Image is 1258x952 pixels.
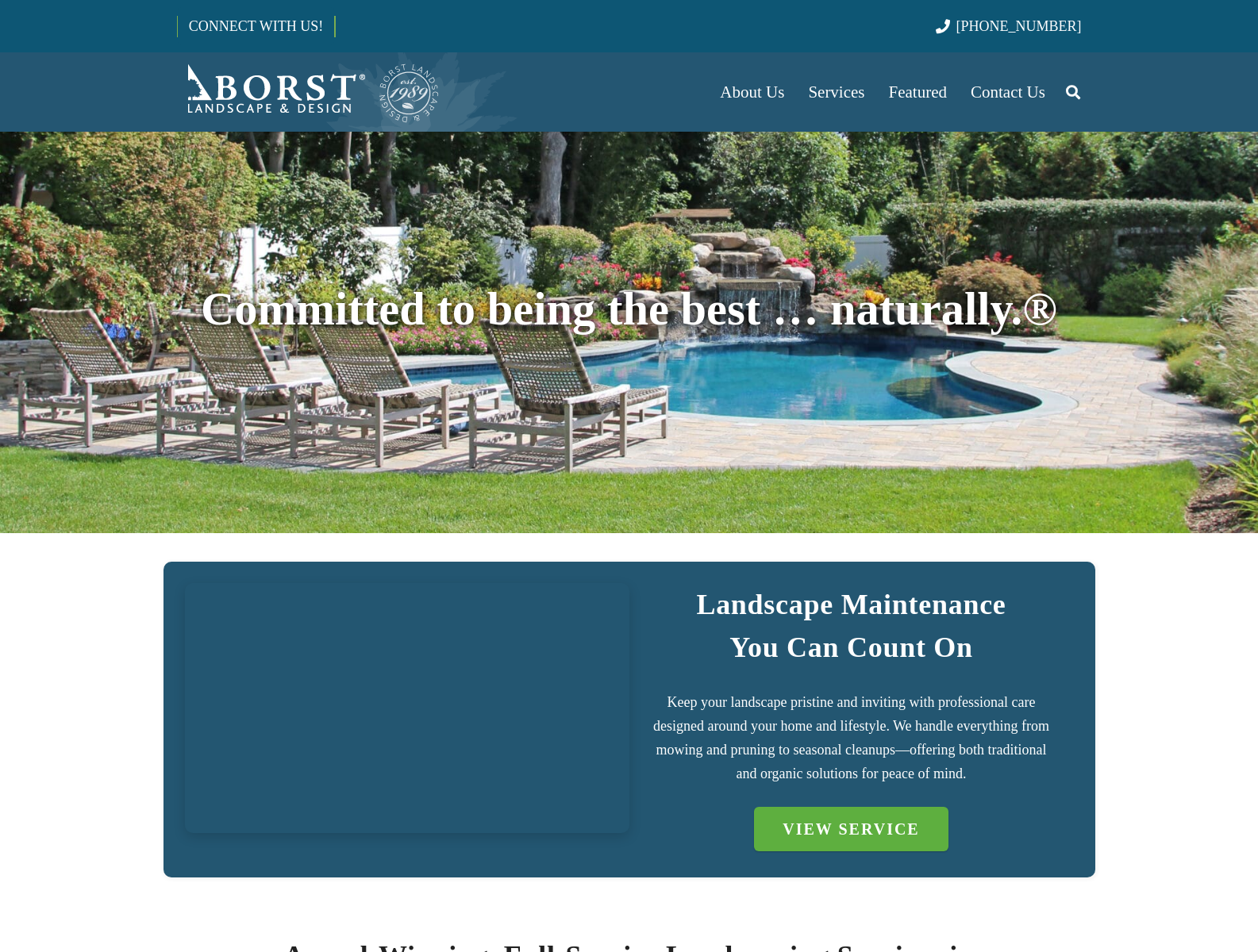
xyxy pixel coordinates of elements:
strong: Landscape Maintenance [696,589,1006,620]
a: About Us [708,52,796,132]
a: IMG_7723 (1) [185,583,629,833]
span: Featured [889,83,947,102]
a: Borst-Logo [177,60,440,124]
a: Contact Us [959,52,1057,132]
a: VIEW SERVICE [754,807,948,851]
span: Services [808,83,864,102]
a: CONNECT WITH US! [178,7,334,45]
a: Search [1057,72,1089,112]
span: Contact Us [971,83,1045,102]
a: Services [796,52,876,132]
span: About Us [720,83,784,102]
a: Featured [877,52,959,132]
span: Keep your landscape pristine and inviting with professional care designed around your home and li... [653,694,1049,781]
strong: You Can Count On [729,631,973,663]
a: [PHONE_NUMBER] [936,18,1081,34]
span: [PHONE_NUMBER] [956,18,1082,34]
span: Committed to being the best … naturally.® [201,283,1057,335]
